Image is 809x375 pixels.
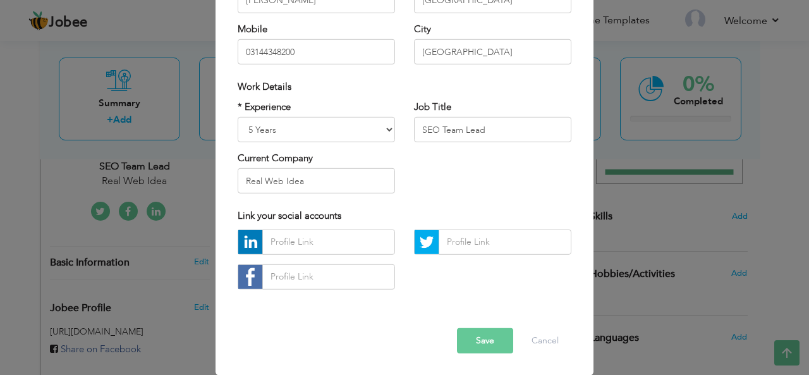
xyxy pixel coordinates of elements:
[238,100,291,113] label: * Experience
[414,100,451,113] label: Job Title
[414,23,431,36] label: City
[415,230,439,254] img: Twitter
[262,264,395,290] input: Profile Link
[238,152,313,165] label: Current Company
[238,80,291,93] span: Work Details
[262,230,395,255] input: Profile Link
[457,328,513,353] button: Save
[238,209,341,222] span: Link your social accounts
[238,23,267,36] label: Mobile
[238,230,262,254] img: linkedin
[519,328,571,353] button: Cancel
[439,230,571,255] input: Profile Link
[238,265,262,289] img: facebook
